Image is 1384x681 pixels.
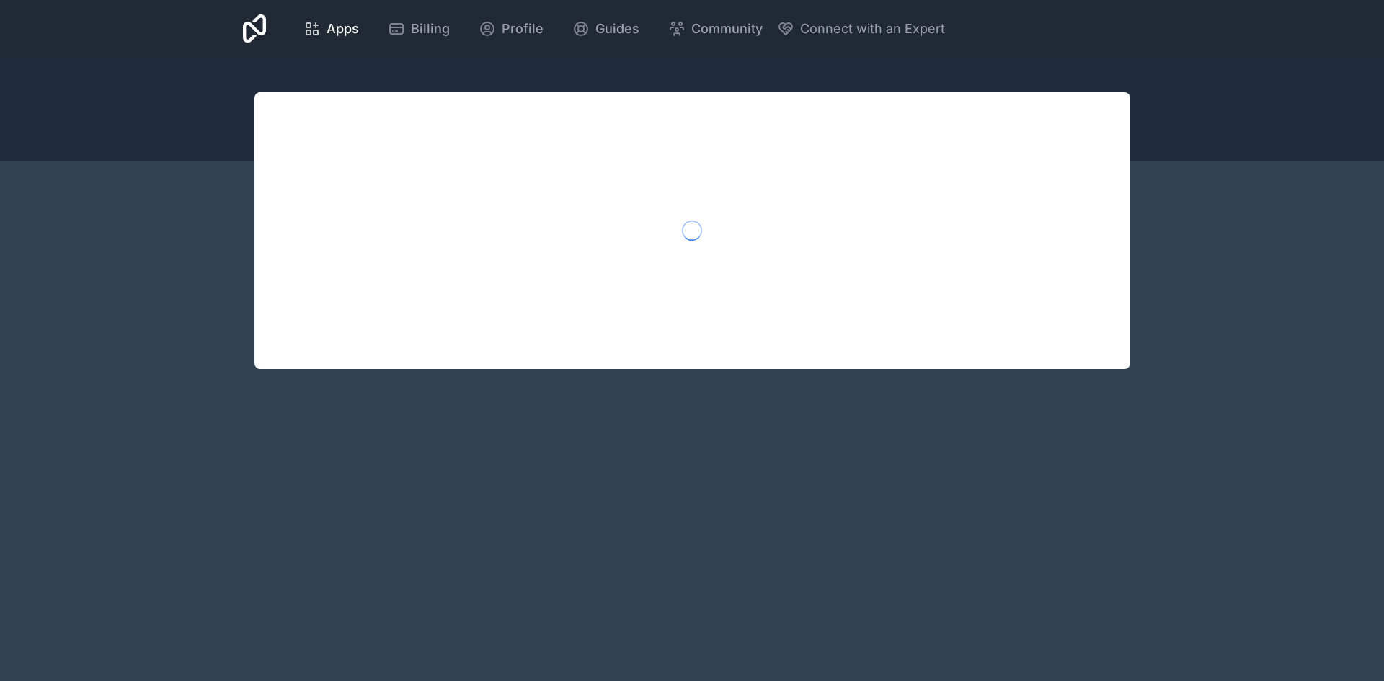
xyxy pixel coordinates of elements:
a: Billing [376,13,461,45]
span: Guides [595,19,639,39]
a: Profile [467,13,555,45]
a: Community [657,13,774,45]
span: Connect with an Expert [800,19,945,39]
button: Connect with an Expert [777,19,945,39]
span: Profile [502,19,544,39]
a: Apps [292,13,371,45]
a: Guides [561,13,651,45]
span: Apps [327,19,359,39]
span: Billing [411,19,450,39]
span: Community [691,19,763,39]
